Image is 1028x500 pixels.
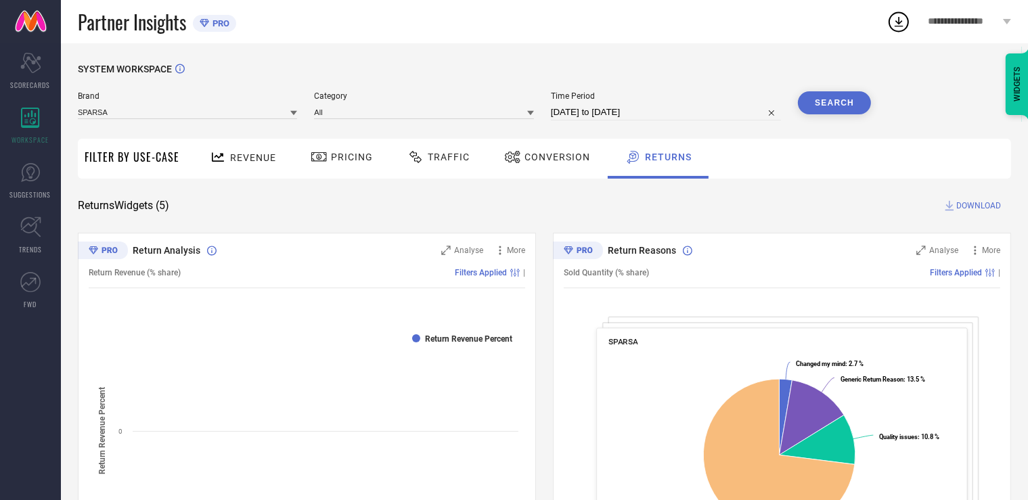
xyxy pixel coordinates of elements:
[798,91,871,114] button: Search
[551,91,781,101] span: Time Period
[564,268,649,277] span: Sold Quantity (% share)
[428,152,470,162] span: Traffic
[425,334,512,344] text: Return Revenue Percent
[78,91,297,101] span: Brand
[230,152,276,163] span: Revenue
[879,433,918,440] tspan: Quality issues
[608,337,638,346] span: SPARSA
[331,152,373,162] span: Pricing
[78,242,128,262] div: Premium
[841,376,903,383] tspan: Generic Return Reason
[98,387,108,474] tspan: Return Revenue Percent
[133,245,200,256] span: Return Analysis
[982,246,1000,255] span: More
[89,268,181,277] span: Return Revenue (% share)
[507,246,525,255] span: More
[553,242,603,262] div: Premium
[841,376,925,383] text: : 13.5 %
[85,149,179,165] span: Filter By Use-Case
[551,104,781,120] input: Select time period
[12,135,49,145] span: WORKSPACE
[645,152,692,162] span: Returns
[78,64,172,74] span: SYSTEM WORKSPACE
[998,268,1000,277] span: |
[78,8,186,36] span: Partner Insights
[930,268,982,277] span: Filters Applied
[796,360,845,367] tspan: Changed my mind
[10,189,51,200] span: SUGGESTIONS
[118,428,122,435] text: 0
[916,246,926,255] svg: Zoom
[441,246,451,255] svg: Zoom
[879,433,939,440] text: : 10.8 %
[956,199,1001,212] span: DOWNLOAD
[608,245,676,256] span: Return Reasons
[11,80,51,90] span: SCORECARDS
[209,18,229,28] span: PRO
[314,91,533,101] span: Category
[19,244,42,254] span: TRENDS
[887,9,911,34] div: Open download list
[454,246,483,255] span: Analyse
[78,199,169,212] span: Returns Widgets ( 5 )
[455,268,507,277] span: Filters Applied
[523,268,525,277] span: |
[796,360,864,367] text: : 2.7 %
[524,152,590,162] span: Conversion
[929,246,958,255] span: Analyse
[24,299,37,309] span: FWD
